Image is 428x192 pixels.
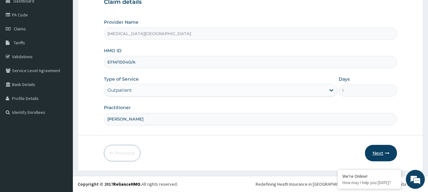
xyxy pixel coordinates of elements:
input: Enter HMO ID [104,56,397,68]
strong: Copyright © 2017 . [78,181,142,187]
span: We're online! [37,56,87,120]
textarea: Type your message and hit 'Enter' [3,126,121,148]
label: Provider Name [104,19,138,25]
div: Outpatient [107,87,132,93]
label: Days [339,76,350,82]
span: Tariffs [14,40,25,46]
label: Type of Service [104,76,139,82]
div: Chat with us now [33,35,106,44]
div: Redefining Heath Insurance in [GEOGRAPHIC_DATA] using Telemedicine and Data Science! [256,181,423,187]
button: Previous [104,145,140,161]
p: How may I help you today? [342,180,396,185]
a: RelianceHMO [113,181,140,187]
div: Minimize live chat window [104,3,119,18]
label: Practitioner [104,104,131,111]
input: Enter Name [104,113,397,125]
label: HMO ID [104,47,122,54]
footer: All rights reserved. [73,176,428,192]
div: We're Online! [342,173,396,179]
img: d_794563401_company_1708531726252_794563401 [12,32,26,47]
span: Claims [14,26,26,32]
button: Next [365,145,397,161]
